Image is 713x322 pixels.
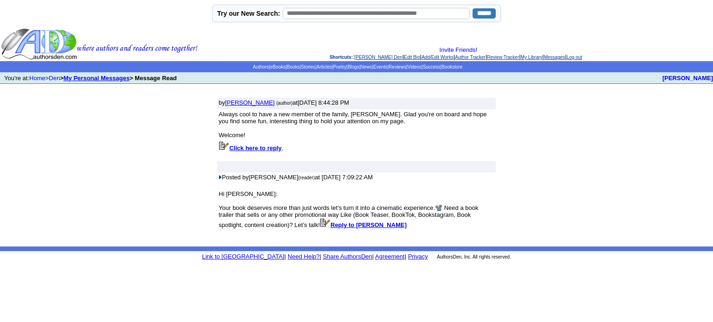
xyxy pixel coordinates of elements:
a: [PERSON_NAME] [662,75,713,82]
font: | [374,253,406,260]
a: My Personal Messages [64,75,130,82]
img: msgboa1.gif [320,218,331,227]
a: Home [29,75,45,82]
font: Hi [PERSON_NAME]: Your book deserves more than just words let’s turn it into a cinematic experien... [219,190,478,228]
font: Always cool to have a new member of the family, [PERSON_NAME]. Glad you're on board and hope you ... [219,111,486,139]
a: Author Tracker [455,55,486,60]
font: | [319,253,321,260]
font: You're at: > [4,75,177,82]
a: Den [49,75,60,82]
a: [PERSON_NAME] [225,99,275,106]
a: Reviews [389,64,406,69]
font: (reader) [298,175,315,180]
font: by at [219,99,349,106]
a: Need Help? [288,253,320,260]
a: My Library [521,55,543,60]
font: (author) [276,101,292,106]
font: | [372,253,374,260]
font: Posted by [219,174,373,181]
font: . [219,145,283,152]
a: Log out [567,55,582,60]
a: [DATE] 8:44:28 PM [298,99,349,106]
a: Invite Friends! [440,46,478,53]
a: Share AuthorsDen [323,253,372,260]
img: rightbullet.gif [219,175,222,179]
a: Poetry [333,64,346,69]
a: [PERSON_NAME] Den [355,55,402,60]
a: Videos [408,64,421,69]
span: Shortcuts: [330,55,353,60]
label: Try our New Search: [217,10,280,17]
a: Agreement [375,253,405,260]
a: Stories [301,64,315,69]
a: Click here to reply [219,145,282,152]
a: Authors [253,64,269,69]
a: Blogs [348,64,359,69]
b: > > Message Read [60,75,176,82]
a: News [361,64,372,69]
a: Reply to [PERSON_NAME] [320,221,407,228]
a: Add/Edit Works [421,55,454,60]
a: Review Tracker [487,55,519,60]
b: Reply to [PERSON_NAME] [331,221,407,228]
font: | [284,253,285,260]
a: Events [373,64,388,69]
font: AuthorsDen, Inc. All rights reserved. [437,254,511,259]
div: : | | | | | | | [200,46,712,60]
a: Messages [544,55,565,60]
a: Link to [GEOGRAPHIC_DATA] [202,253,284,260]
a: [PERSON_NAME] at [DATE] 7:09:22 AM [249,174,373,181]
a: Privacy [408,253,428,260]
a: Edit Bio [404,55,420,60]
a: eBooks [270,64,285,69]
a: Articles [317,64,332,69]
a: Bookstore [441,64,462,69]
a: Books [287,64,300,69]
img: header_logo2.gif [1,28,198,60]
img: reply.gif [219,141,229,150]
a: Success [423,64,441,69]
